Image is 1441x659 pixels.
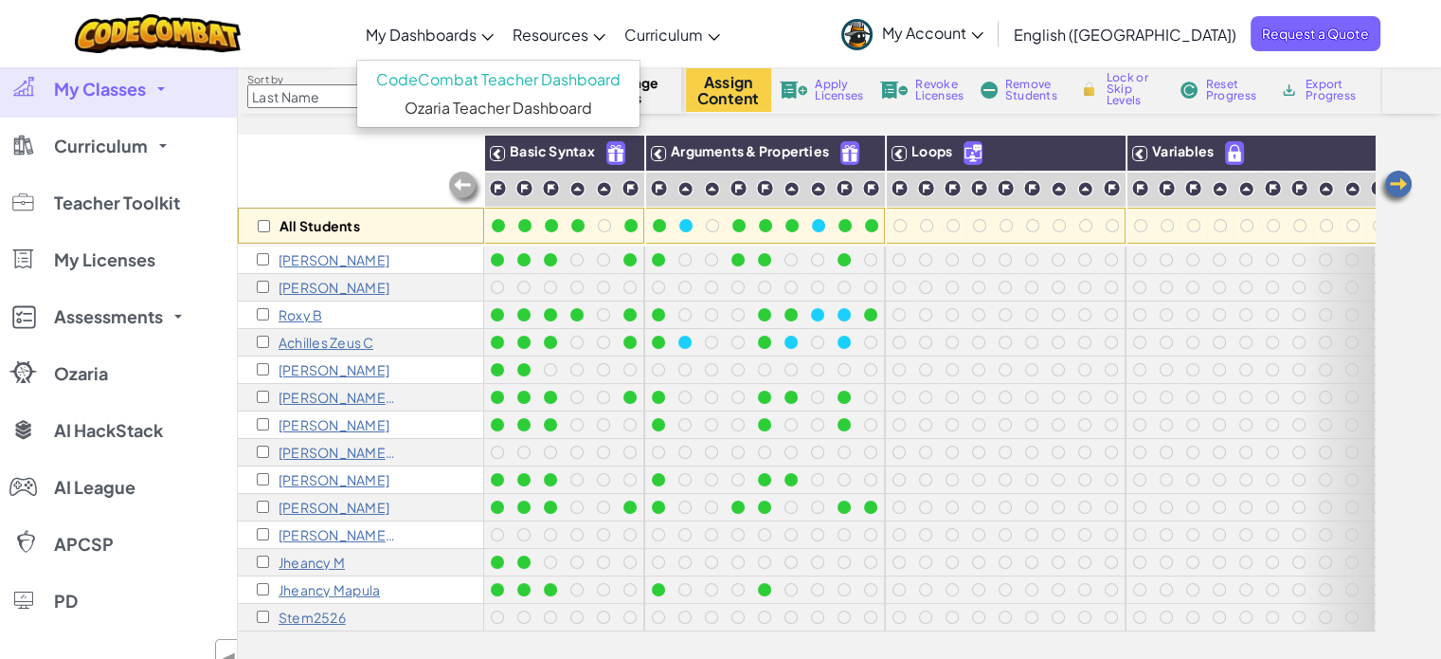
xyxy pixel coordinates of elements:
span: Revoke Licenses [915,79,964,101]
span: Variables [1152,142,1214,159]
span: My Dashboards [366,25,477,45]
span: Curriculum [54,137,148,155]
img: IconChallengeLevel.svg [1290,179,1308,197]
img: avatar [841,19,873,50]
span: Teacher Toolkit [54,194,180,211]
img: IconFreeLevelv2.svg [607,142,624,164]
img: IconArchive.svg [1280,82,1298,99]
img: IconReset.svg [1180,82,1198,99]
p: Jheancy M [279,555,345,570]
img: IconChallengeLevel.svg [1184,179,1202,197]
img: IconLicenseRevoke.svg [880,82,909,99]
img: IconChallengeLevel.svg [489,179,507,197]
img: IconChallengeLevel.svg [917,179,935,197]
span: Reset Progress [1206,79,1263,101]
span: My Classes [54,81,146,98]
p: Jheancy Mapula [279,582,380,597]
img: IconChallengeLevel.svg [756,179,774,197]
a: CodeCombat Teacher Dashboard [357,65,639,94]
img: IconPracticeLevel.svg [569,181,585,197]
img: IconChallengeLevel.svg [730,179,748,197]
img: IconUnlockWithCall.svg [964,142,982,164]
p: Azhie Mae A [279,252,389,267]
label: Sort by [247,72,417,87]
img: IconChallengeLevel.svg [944,179,962,197]
img: IconPracticeLevel.svg [1212,181,1228,197]
a: My Account [832,4,993,64]
img: IconChallengeLevel.svg [515,179,533,197]
img: IconPracticeLevel.svg [1344,181,1360,197]
img: Arrow_Left.png [1377,169,1414,207]
span: Export Progress [1306,79,1363,101]
p: All Students [279,218,360,233]
p: Alfred Benedict Utleg L [279,527,397,542]
span: English ([GEOGRAPHIC_DATA]) [1014,25,1236,45]
span: Basic Syntax [510,142,595,159]
img: IconPracticeLevel.svg [1318,181,1334,197]
span: Loops [911,142,952,159]
img: IconChallengeLevel.svg [891,179,909,197]
a: Request a Quote [1251,16,1380,51]
img: IconChallengeLevel.svg [1131,179,1149,197]
p: Francis James Capales [279,417,389,432]
img: IconChallengeLevel.svg [997,179,1015,197]
img: IconChallengeLevel.svg [1264,179,1282,197]
span: My Account [882,23,983,43]
img: Arrow_Left_Inactive.png [446,170,484,208]
img: IconPracticeLevel.svg [1077,181,1093,197]
img: IconPracticeLevel.svg [1238,181,1254,197]
span: AI HackStack [54,422,163,439]
img: IconPracticeLevel.svg [677,181,693,197]
img: IconChallengeLevel.svg [1370,179,1388,197]
p: Samantha Am-is D [279,445,397,460]
img: IconPracticeLevel.svg [1051,181,1067,197]
p: Isip Kayle Marjory C [279,390,397,405]
span: Resources [513,25,588,45]
img: IconChallengeLevel.svg [862,179,880,197]
img: IconChallengeLevel.svg [542,179,560,197]
span: Assessments [54,308,163,325]
p: Zain Argana [279,280,389,295]
span: Apply Licenses [815,79,863,101]
img: IconChallengeLevel.svg [650,179,668,197]
img: IconChallengeLevel.svg [1103,179,1121,197]
img: IconChallengeLevel.svg [621,179,639,197]
p: Roxy B [279,307,322,322]
span: Remove Students [1005,79,1062,101]
p: Ashley Anne C [279,362,389,377]
a: Resources [503,9,615,60]
img: IconPracticeLevel.svg [596,181,612,197]
img: IconPracticeLevel.svg [704,181,720,197]
span: Ozaria [54,365,108,382]
a: Ozaria Teacher Dashboard [357,94,639,122]
img: IconPaidLevel.svg [1226,142,1243,164]
img: IconLock.svg [1079,81,1099,98]
button: Assign Content [686,68,771,112]
a: My Dashboards [356,9,503,60]
img: IconLicenseApply.svg [780,82,808,99]
p: Juan Harold Esteban [279,500,389,515]
span: Arguments & Properties [671,142,829,159]
img: IconChallengeLevel.svg [836,179,854,197]
img: IconChallengeLevel.svg [970,179,988,197]
p: Achilles Zeus C [279,335,373,350]
span: Lock or Skip Levels [1107,72,1162,106]
a: Curriculum [615,9,730,60]
a: English ([GEOGRAPHIC_DATA]) [1004,9,1246,60]
img: IconPracticeLevel.svg [810,181,826,197]
p: Stem2526 [279,610,346,625]
img: CodeCombat logo [75,14,241,53]
img: IconFreeLevelv2.svg [841,142,858,164]
img: IconChallengeLevel.svg [1158,179,1176,197]
img: IconChallengeLevel.svg [1023,179,1041,197]
span: My Licenses [54,251,155,268]
img: IconRemoveStudents.svg [981,82,998,99]
img: IconPracticeLevel.svg [784,181,800,197]
span: Curriculum [624,25,703,45]
p: Jeremy Quitong [279,472,389,487]
span: AI League [54,479,135,496]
